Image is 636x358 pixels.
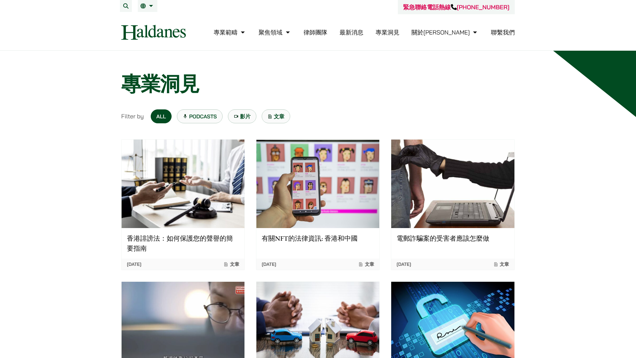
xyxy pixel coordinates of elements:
[491,29,515,36] a: 聯繫我們
[121,72,515,96] h1: 專業洞見
[262,109,290,123] a: 文章
[262,261,276,267] time: [DATE]
[259,29,291,36] a: 聚焦領域
[262,233,374,243] p: 有關NFT的法律資訊: 香港和中國
[411,29,479,36] a: 關於何敦
[140,3,155,9] a: 繁
[340,29,363,36] a: 最新消息
[228,109,256,123] a: 影片
[493,261,509,267] span: 文章
[151,109,172,123] a: All
[358,261,374,267] span: 文章
[303,29,327,36] a: 律師團隊
[121,25,186,40] img: Logo of Haldanes
[127,233,239,253] p: 香港誹謗法：如何保護您的聲譽的簡要指南
[397,233,509,243] p: 電郵詐騙案的受害者應該怎麼做
[177,109,223,123] a: Podcasts
[214,29,246,36] a: 專業範疇
[223,261,239,267] span: 文章
[121,139,245,270] a: 香港誹謗法：如何保護您的聲譽的簡要指南 [DATE] 文章
[391,139,514,270] a: 電郵詐騙案的受害者應該怎麼做 [DATE] 文章
[397,261,411,267] time: [DATE]
[121,112,144,121] span: Filter by
[127,261,141,267] time: [DATE]
[403,3,509,11] a: 緊急聯絡電話熱線[PHONE_NUMBER]
[256,139,380,270] a: 有關NFT的法律資訊: 香港和中國 [DATE] 文章
[376,29,399,36] a: 專業洞見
